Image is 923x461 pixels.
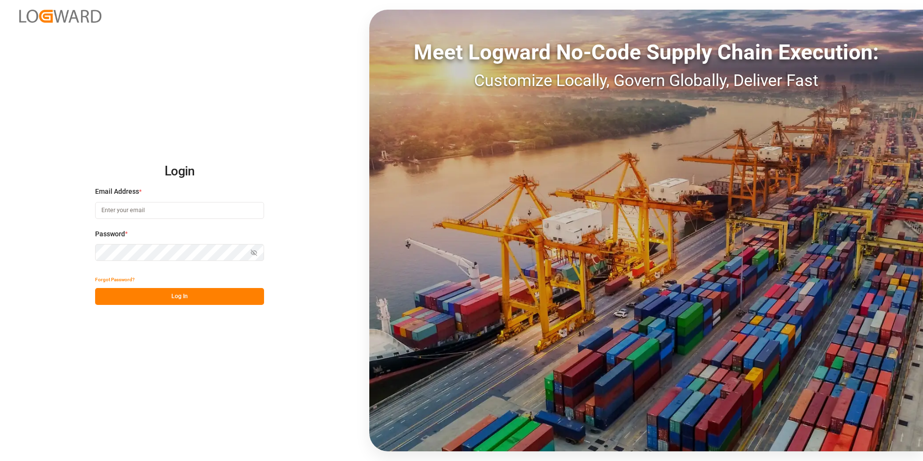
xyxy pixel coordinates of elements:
[369,68,923,93] div: Customize Locally, Govern Globally, Deliver Fast
[95,288,264,305] button: Log In
[369,36,923,68] div: Meet Logward No-Code Supply Chain Execution:
[95,229,125,239] span: Password
[19,10,101,23] img: Logward_new_orange.png
[95,202,264,219] input: Enter your email
[95,156,264,187] h2: Login
[95,271,135,288] button: Forgot Password?
[95,187,139,197] span: Email Address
